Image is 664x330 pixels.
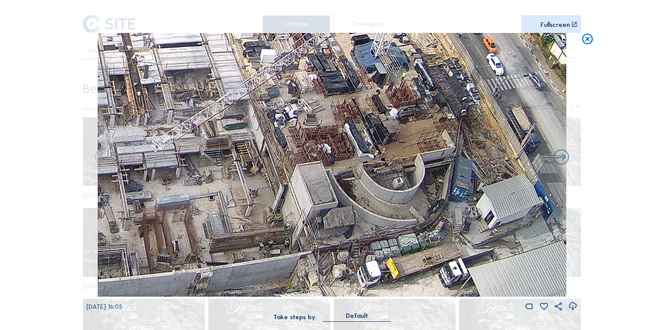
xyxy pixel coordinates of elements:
[86,303,122,311] span: [DATE] 16:05
[323,312,391,321] div: Default
[273,314,316,320] div: Take steps by:
[93,148,112,168] i: Forward
[540,22,570,28] div: Fullscreen
[346,312,368,320] div: Default
[98,33,566,297] img: Image
[552,148,571,168] i: Back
